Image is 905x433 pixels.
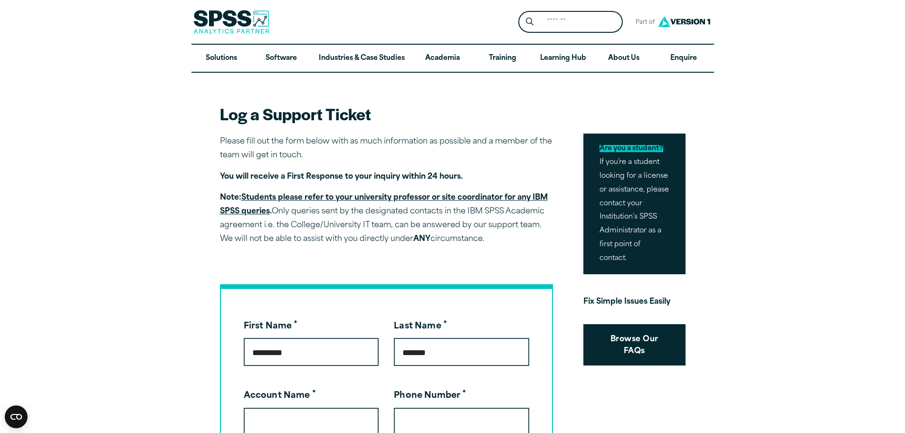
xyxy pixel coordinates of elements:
nav: Desktop version of site main menu [191,45,714,72]
img: SPSS Analytics Partner [193,10,269,34]
strong: ANY [413,235,430,243]
a: Industries & Case Studies [311,45,412,72]
p: Only queries sent by the designated contacts in the IBM SPSS Academic agreement i.e. the College/... [220,191,553,246]
strong: Note: . [220,194,548,215]
label: Phone Number [394,392,466,400]
p: Fix Simple Issues Easily [583,295,686,309]
a: Browse Our FAQs [583,324,686,366]
button: Search magnifying glass icon [521,13,538,31]
a: About Us [594,45,654,72]
h2: Log a Support Ticket [220,103,553,125]
a: Solutions [191,45,251,72]
strong: You will receive a First Response to your inquiry within 24 hours. [220,173,463,181]
form: Site Header Search Form [518,11,623,33]
label: First Name [244,322,298,331]
p: If you’re a student looking for a license or assistance, please contact your Institution’s SPSS A... [583,134,686,274]
label: Account Name [244,392,316,400]
p: Please fill out the form below with as much information as possible and a member of the team will... [220,135,553,163]
u: Students please refer to your university professor or site coordinator for any IBM SPSS queries [220,194,548,215]
a: Training [472,45,532,72]
label: Last Name [394,322,447,331]
a: Software [251,45,311,72]
a: Enquire [654,45,714,72]
mark: Are you a student? [600,145,663,152]
svg: Search magnifying glass icon [526,18,533,26]
a: Academia [412,45,472,72]
a: Learning Hub [533,45,594,72]
img: Version1 Logo [656,13,713,30]
span: Part of [630,16,656,29]
button: Open CMP widget [5,405,28,428]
